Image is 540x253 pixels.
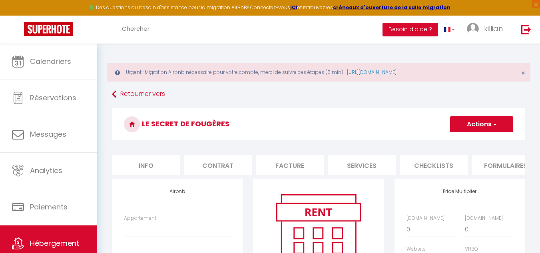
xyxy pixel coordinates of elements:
a: Chercher [116,16,155,44]
span: Messages [30,129,66,139]
h3: Le secret de Fougères [112,108,525,140]
li: Formulaires [472,155,540,175]
li: Contrat [184,155,252,175]
button: Besoin d'aide ? [383,23,438,36]
span: Réservations [30,93,76,103]
img: Super Booking [24,22,73,36]
button: Close [521,70,525,77]
li: Checklists [400,155,468,175]
label: [DOMAIN_NAME] [465,215,503,222]
label: Appartement [124,215,156,222]
span: Hébergement [30,238,79,248]
span: × [521,68,525,78]
span: Paiements [30,202,68,212]
h4: Airbnb [124,189,231,194]
a: Retourner vers [112,87,525,102]
img: logout [521,24,531,34]
h4: Price Multiplier [406,189,513,194]
label: Website [406,245,426,253]
li: Facture [256,155,324,175]
span: Calendriers [30,56,71,66]
span: killian [484,24,503,34]
iframe: Chat [506,217,534,247]
li: Info [112,155,180,175]
span: Analytics [30,165,62,175]
label: VRBO [465,245,478,253]
div: Urgent : Migration Airbnb nécessaire pour votre compte, merci de suivre ces étapes (5 min) - [107,63,530,82]
a: ICI [290,4,297,11]
label: [DOMAIN_NAME] [406,215,444,222]
li: Services [328,155,396,175]
span: Chercher [122,24,149,33]
a: créneaux d'ouverture de la salle migration [333,4,450,11]
a: ... killian [461,16,513,44]
button: Actions [450,116,513,132]
img: ... [467,23,479,35]
a: [URL][DOMAIN_NAME] [347,69,397,76]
